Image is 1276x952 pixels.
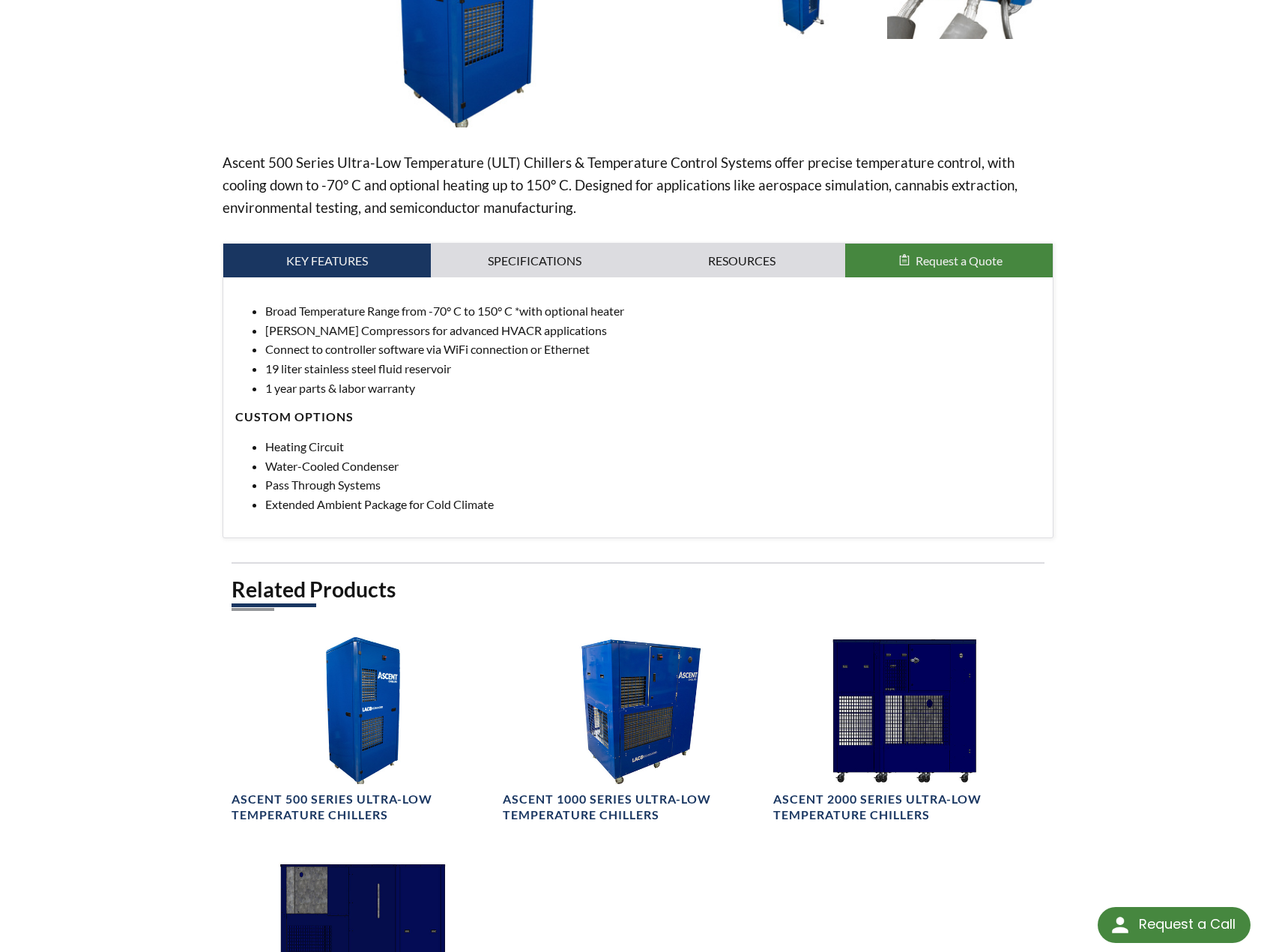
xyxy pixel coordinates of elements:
[265,457,1041,476] li: Water-Cooled Condenser
[232,792,494,823] h4: Ascent 500 Series Ultra-Low Temperature Chillers
[223,244,431,278] a: Key Features
[265,495,1041,514] li: Extended Ambient Package for Cold Climate
[265,379,1041,398] li: 1 year parts & labor warranty
[265,301,1041,321] li: Broad Temperature Range from -70° C to 150° C *with optional heater
[1098,907,1251,943] div: Request a Call
[431,244,638,278] a: Specifications
[223,151,1054,219] p: Ascent 500 Series Ultra-Low Temperature (ULT) Chillers & Temperature Control Systems offer precis...
[232,637,494,824] a: Ascent Chiller 500 Series Image 1Ascent 500 Series Ultra-Low Temperature Chillers
[916,253,1003,268] span: Request a Quote
[265,340,1041,359] li: Connect to controller software via WiFi connection or Ethernet
[265,359,1041,379] li: 19 liter stainless steel fluid reservoir
[265,437,1041,457] li: Heating Circuit
[235,409,1041,425] h4: Custom Options
[1139,907,1236,942] div: Request a Call
[773,637,1035,824] a: Ascent Chiller 2000 Series 1Ascent 2000 Series Ultra-Low Temperature Chillers
[845,244,1053,278] button: Request a Quote
[503,792,765,823] h4: Ascent 1000 Series Ultra-Low Temperature Chillers
[265,321,1041,340] li: [PERSON_NAME] Compressors for advanced HVACR applications
[265,475,1041,495] li: Pass Through Systems
[232,576,1045,603] h2: Related Products
[773,792,1035,823] h4: Ascent 2000 Series Ultra-Low Temperature Chillers
[503,637,765,824] a: Ascent Chiller 1000 Series 1Ascent 1000 Series Ultra-Low Temperature Chillers
[638,244,846,278] a: Resources
[1108,913,1132,937] img: round button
